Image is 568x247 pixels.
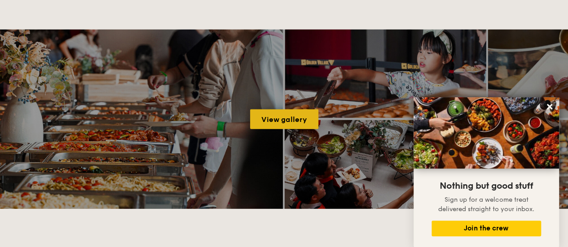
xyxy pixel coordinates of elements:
img: DSC07876-Edit02-Large.jpeg [414,97,559,169]
button: Close [542,100,557,114]
span: Nothing but good stuff [440,181,533,191]
span: Sign up for a welcome treat delivered straight to your inbox. [438,196,534,213]
button: Join the crew [432,221,541,236]
a: View gallery [250,109,318,129]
